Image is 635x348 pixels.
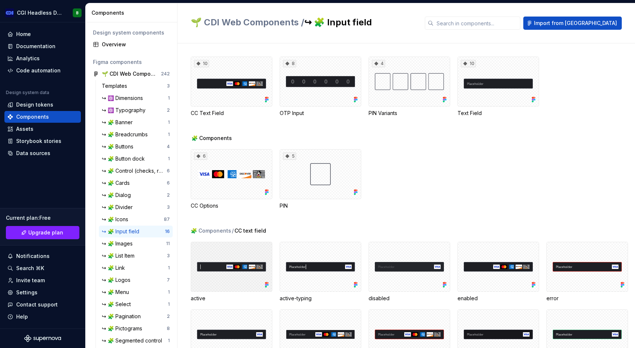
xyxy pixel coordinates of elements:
a: 🌱 CDI Web Components242 [90,68,173,80]
div: active [191,242,272,302]
div: Figma components [93,58,170,66]
div: ↪ 🧩 Pictograms [102,325,145,332]
a: ↪ 🧩 Pagination2 [99,311,173,322]
div: 8 [283,60,296,67]
div: 1 [168,156,170,162]
div: 1 [168,301,170,307]
div: Code automation [16,67,61,74]
div: ↪ 🧩 Input field [102,228,142,235]
a: Settings [4,287,81,298]
div: Overview [102,41,170,48]
div: 6 [167,180,170,186]
div: Settings [16,289,37,296]
button: CGI Headless Design SystemB [1,5,84,21]
div: 1 [168,338,170,344]
div: ↪ 🧩 Link [102,264,128,272]
div: ↪ ⚛️ Dimensions [102,94,146,102]
div: ↪ 🧩 Segmented control [102,337,165,344]
div: Design tokens [16,101,53,108]
div: 6 [167,168,170,174]
div: B [76,10,79,16]
div: CGI Headless Design System [17,9,64,17]
a: Data sources [4,147,81,159]
a: Documentation [4,40,81,52]
div: Components [16,113,49,121]
div: 10CC Text Field [191,57,272,117]
h2: ↪ 🧩 Input field [191,17,416,28]
a: Components [4,111,81,123]
span: Upgrade plan [28,229,63,236]
div: Home [16,31,31,38]
a: ↪ ⚛️ Typography2 [99,104,173,116]
div: ↪ 🧩 Banner [102,119,136,126]
div: 3 [167,204,170,210]
div: Data sources [16,150,50,157]
img: 3b67f86d-ada9-4168-9298-c87054528866.png [5,8,14,17]
div: 5 [283,153,296,160]
div: enabled [458,295,539,302]
div: Current plan : Free [6,214,79,222]
div: PIN Variants [369,110,450,117]
a: Code automation [4,65,81,76]
a: ↪ 🧩 Breadcrumbs1 [99,129,173,140]
div: ↪ 🧩 Button dock [102,155,148,162]
a: Storybook stories [4,135,81,147]
div: 10Text Field [458,57,539,117]
a: ↪ 🧩 Images11 [99,238,173,250]
a: ↪ 🧩 Control (checks, radios, toggles)6 [99,165,173,177]
a: ↪ 🧩 Segmented control1 [99,335,173,347]
div: 1 [168,289,170,295]
div: disabled [369,295,450,302]
div: 2 [167,192,170,198]
div: 4 [372,60,385,67]
div: error [546,242,628,302]
input: Search in components... [434,17,520,30]
button: Import from [GEOGRAPHIC_DATA] [523,17,622,30]
div: ↪ 🧩 Select [102,301,134,308]
div: CC Options [191,202,272,209]
div: Design system data [6,90,49,96]
div: disabled [369,242,450,302]
span: / [232,227,234,234]
span: CC text field [234,227,266,234]
div: 87 [164,216,170,222]
div: active-typing [280,242,361,302]
div: Help [16,313,28,320]
div: Contact support [16,301,58,308]
div: 3 [167,83,170,89]
div: Templates [102,82,130,90]
div: 3 [167,253,170,259]
div: 🌱 CDI Web Components [102,70,157,78]
a: ↪ ⚛️ Dimensions1 [99,92,173,104]
span: 🧩 Components [191,134,232,142]
a: ↪ 🧩 Input field16 [99,226,173,237]
div: 4 [167,144,170,150]
a: ↪ 🧩 Pictograms8 [99,323,173,334]
div: ↪ 🧩 Images [102,240,136,247]
a: Invite team [4,275,81,286]
div: 8 [167,326,170,331]
div: 6 [194,153,207,160]
a: ↪ 🧩 Buttons4 [99,141,173,153]
div: ↪ 🧩 Divider [102,204,136,211]
div: 6CC Options [191,149,272,209]
a: Overview [90,39,173,50]
button: Notifications [4,250,81,262]
div: 1 [168,265,170,271]
a: ↪ 🧩 Select1 [99,298,173,310]
div: 5PIN [280,149,361,209]
a: ↪ 🧩 Link1 [99,262,173,274]
div: Storybook stories [16,137,61,145]
div: Invite team [16,277,45,284]
button: Help [4,311,81,323]
a: ↪ 🧩 Divider3 [99,201,173,213]
svg: Supernova Logo [24,335,61,342]
div: Components [92,9,174,17]
div: 🧩 Components [191,227,231,234]
span: Import from [GEOGRAPHIC_DATA] [534,19,617,27]
div: ↪ 🧩 Control (checks, radios, toggles) [102,167,167,175]
a: ↪ 🧩 Button dock1 [99,153,173,165]
div: ↪ 🧩 List Item [102,252,137,259]
div: Design system components [93,29,170,36]
a: ↪ 🧩 Banner1 [99,116,173,128]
